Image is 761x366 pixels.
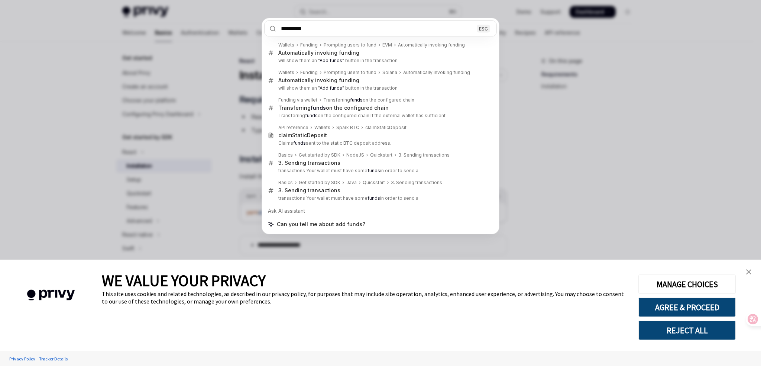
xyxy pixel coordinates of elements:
[638,298,736,317] button: AGREE & PROCEED
[278,85,481,91] p: will show them an " " button in the transaction
[278,125,308,131] div: API reference
[278,70,294,76] div: Wallets
[311,105,326,111] b: funds
[278,140,481,146] p: Claims sent to the static BTC deposit address.
[323,97,414,103] div: Transferring on the configured chain
[477,25,490,32] div: ESC
[278,77,359,84] div: Automatically invoking funding
[102,271,266,290] span: WE VALUE YOUR PRIVACY
[299,152,340,158] div: Get started by SDK
[278,113,481,119] p: Transferring on the configured chain If the external wallet has sufficient
[346,180,357,186] div: Java
[278,132,327,139] div: claimStaticDeposit
[324,42,376,48] div: Prompting users to fund
[382,42,392,48] div: EVM
[278,58,481,64] p: will show them an " " button in the transaction
[102,290,627,305] div: This site uses cookies and related technologies, as described in our privacy policy, for purposes...
[367,168,380,173] b: funds
[278,97,317,103] div: Funding via wallet
[365,125,407,131] div: claimStaticDeposit
[37,352,69,365] a: Tracker Details
[278,168,481,174] p: transactions Your wallet must have some in order to send a
[277,221,365,228] span: Can you tell me about add funds?
[278,160,340,166] div: 3. Sending transactions
[278,49,359,56] div: Automatically invoking funding
[370,152,392,158] div: Quickstart
[300,42,318,48] div: Funding
[324,70,376,76] div: Prompting users to fund
[320,85,342,91] b: Add funds
[278,42,294,48] div: Wallets
[350,97,363,103] b: funds
[11,279,91,311] img: company logo
[299,180,340,186] div: Get started by SDK
[278,187,340,194] div: 3. Sending transactions
[278,105,389,111] div: Transferring on the configured chain
[293,140,306,146] b: funds
[278,180,293,186] div: Basics
[403,70,470,76] div: Automatically invoking funding
[398,152,450,158] div: 3. Sending transactions
[638,274,736,294] button: MANAGE CHOICES
[278,152,293,158] div: Basics
[320,58,342,63] b: Add funds
[314,125,330,131] div: Wallets
[741,264,756,279] a: close banner
[336,125,359,131] div: Spark BTC
[7,352,37,365] a: Privacy Policy
[363,180,385,186] div: Quickstart
[746,269,751,274] img: close banner
[367,195,380,201] b: funds
[391,180,442,186] div: 3. Sending transactions
[638,321,736,340] button: REJECT ALL
[305,113,318,118] b: funds
[346,152,364,158] div: NodeJS
[264,204,497,218] div: Ask AI assistant
[398,42,465,48] div: Automatically invoking funding
[382,70,397,76] div: Solana
[300,70,318,76] div: Funding
[278,195,481,201] p: transactions Your wallet must have some in order to send a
